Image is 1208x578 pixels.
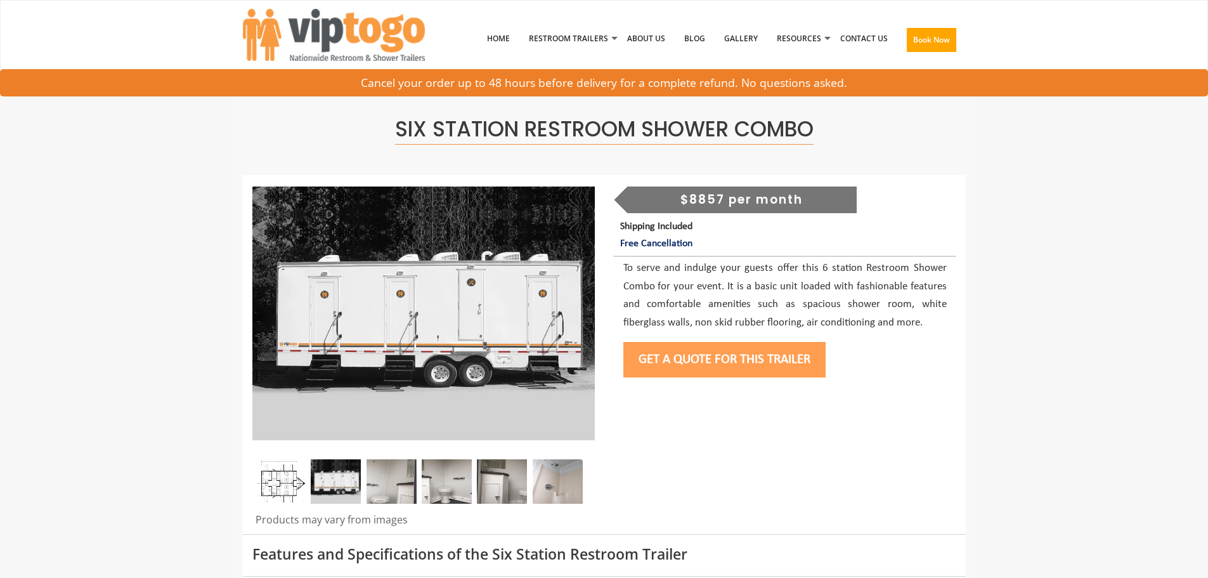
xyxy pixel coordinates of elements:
a: Home [477,6,519,72]
img: VIPTOGO [243,9,425,61]
a: Get a Quote for this Trailer [623,353,826,366]
img: Inside view of a shower of Six Station Restroom Shower Combo Trailer [533,459,583,504]
img: Inside view of a stall of Six Station Restroom Shower Combo Trailer [367,459,417,504]
a: Gallery [715,6,767,72]
h3: Features and Specifications of the Six Station Restroom Trailer [252,546,956,562]
p: Shipping Included [620,218,956,253]
img: Floor Plan of 6 station restroom shower combo trailer [256,459,306,504]
a: About Us [618,6,675,72]
a: Book Now [897,6,966,79]
img: Full image for six shower combo restroom trailer [252,187,595,440]
div: $8857 per month [627,187,857,213]
img: Full image for six shower combo restroom trailer [311,459,361,504]
div: Products may vary from images [252,513,595,534]
span: Free Cancellation [620,239,692,249]
a: Contact Us [831,6,897,72]
button: Get a Quote for this Trailer [623,342,826,378]
a: Restroom Trailers [519,6,618,72]
p: To serve and indulge your guests offer this 6 station Restroom Shower Combo for your event. It is... [623,259,947,333]
a: Resources [767,6,831,72]
img: Inside view of a stall and sink of Six Station Restroom Shower Combo Trailer [477,459,527,504]
a: Blog [675,6,715,72]
span: Six Station Restroom Shower Combo [395,114,814,145]
button: Book Now [907,28,956,52]
img: Inside view of a stall and sink of Six Station Restroom Shower Combo Trailer [422,459,472,504]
